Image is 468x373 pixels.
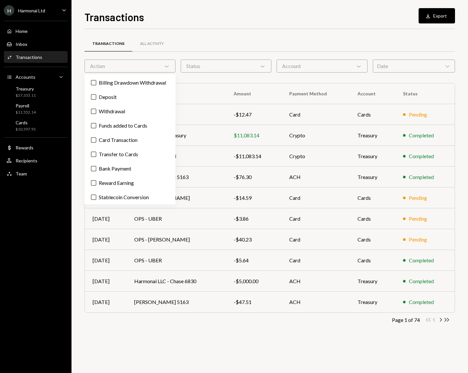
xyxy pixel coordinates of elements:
div: $11,552.14 [16,110,36,115]
td: OPS - UBER [126,208,226,229]
div: Cards [16,120,36,125]
div: Transactions [16,54,42,60]
a: Transactions [84,35,132,52]
div: Page 1 of 74 [392,317,420,323]
td: Card [281,104,350,125]
td: Cards [350,187,395,208]
td: Treasury [350,292,395,312]
a: Rewards [4,142,68,153]
div: [DATE] [93,277,119,285]
div: Pending [409,194,427,202]
div: Date [373,60,455,73]
td: ACH [281,292,350,312]
div: Completed [409,131,434,139]
div: -$47.51 [234,298,273,306]
div: [DATE] [93,215,119,223]
label: Card Transaction [87,134,173,146]
td: Cards [350,208,395,229]
button: Export [419,8,455,23]
a: Accounts [4,71,68,83]
div: Transactions [92,41,124,47]
div: -$3.86 [234,215,273,223]
div: Payroll [16,103,36,108]
td: Harmonai LLC - Chase 6830 [126,271,226,292]
button: Stablecoin Conversion [91,195,96,200]
td: OPS - [PERSON_NAME] [126,187,226,208]
button: Withdrawal [91,109,96,114]
th: To/From [126,83,226,104]
a: Team [4,168,68,179]
td: ACH [281,271,350,292]
td: Treasury [350,167,395,187]
div: Pending [409,215,427,223]
a: Treasury$27,333.11 [4,84,68,100]
div: Treasury [16,86,36,91]
a: Cards$10,597.91 [4,118,68,133]
label: Stablecoin Conversion [87,191,173,203]
div: Accounts [16,74,35,80]
td: Cards [350,229,395,250]
td: OPS - [PERSON_NAME] [126,229,226,250]
td: Card [281,187,350,208]
h1: Transactions [84,10,144,23]
div: $10,597.91 [16,127,36,132]
div: H [4,5,14,16]
label: Bank Payment [87,163,173,174]
a: Recipients [4,155,68,166]
td: [PERSON_NAME] 5163 [126,167,226,187]
div: -$14.59 [234,194,273,202]
div: Completed [409,277,434,285]
div: Pending [409,111,427,118]
label: Reward Earning [87,177,173,189]
td: Card [281,229,350,250]
div: Harmonai Ltd [18,8,45,13]
td: Card [281,208,350,229]
div: [DATE] [93,256,119,264]
th: Amount [226,83,281,104]
th: Payment Method [281,83,350,104]
div: Action [84,60,175,73]
label: Billing Drawdown Withdrawal [87,77,173,89]
td: OPS - UBER [126,104,226,125]
th: Status [395,83,455,104]
td: Cards [350,250,395,271]
div: Recipients [16,158,37,163]
td: Transfer to Payroll [126,146,226,167]
label: Withdrawal [87,105,173,117]
a: All Activity [132,35,172,52]
td: Cards [350,104,395,125]
label: Funds added to Cards [87,120,173,131]
div: -$40.23 [234,236,273,243]
td: [PERSON_NAME] 5163 [126,292,226,312]
a: Inbox [4,38,68,50]
div: -$5,000.00 [234,277,273,285]
div: [DATE] [93,298,119,306]
td: Treasury [350,125,395,146]
div: [DATE] [93,236,119,243]
td: Transfer from Treasury [126,125,226,146]
button: Funds added to Cards [91,123,96,128]
div: -$5.64 [234,256,273,264]
td: Crypto [281,125,350,146]
div: Account [277,60,368,73]
div: $27,333.11 [16,93,36,98]
div: -$11,083.14 [234,152,273,160]
td: OPS - UBER [126,250,226,271]
div: Completed [409,298,434,306]
div: -$76.30 [234,173,273,181]
label: Deposit [87,91,173,103]
div: Home [16,28,28,34]
td: Card [281,250,350,271]
div: Rewards [16,145,33,150]
div: Inbox [16,41,27,47]
div: $11,083.14 [234,131,273,139]
div: Team [16,171,27,176]
div: All Activity [140,41,164,47]
button: Reward Earning [91,180,96,186]
button: Billing Drawdown Withdrawal [91,80,96,85]
a: Home [4,25,68,37]
td: Treasury [350,271,395,292]
td: Treasury [350,146,395,167]
div: -$12.47 [234,111,273,118]
button: Deposit [91,94,96,100]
